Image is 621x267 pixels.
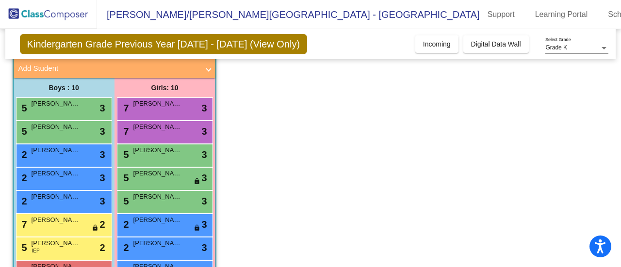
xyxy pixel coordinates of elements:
span: IEP [32,247,40,254]
span: 5 [19,103,27,113]
span: 3 [201,124,207,139]
span: [PERSON_NAME] [133,192,182,202]
span: 2 [99,217,105,232]
span: 3 [201,171,207,185]
span: 5 [121,173,129,183]
span: lock [194,224,200,232]
span: 7 [19,219,27,230]
span: 2 [121,242,129,253]
span: 5 [121,196,129,206]
span: Grade K [545,44,567,51]
span: 5 [19,126,27,137]
span: 3 [99,147,105,162]
span: 3 [99,171,105,185]
span: 3 [201,217,207,232]
span: 3 [99,124,105,139]
span: lock [194,178,200,186]
span: [PERSON_NAME] [133,215,182,225]
span: 3 [99,101,105,115]
mat-expansion-panel-header: Add Student [14,59,215,78]
a: Support [480,7,523,22]
span: [PERSON_NAME] [133,169,182,178]
a: Learning Portal [527,7,596,22]
span: [PERSON_NAME] [133,99,182,109]
span: 7 [121,126,129,137]
span: 5 [121,149,129,160]
span: Kindergarten Grade Previous Year [DATE] - [DATE] (View Only) [20,34,307,54]
div: Girls: 10 [114,78,215,97]
span: lock [92,224,98,232]
span: [PERSON_NAME] [32,99,80,109]
div: Boys : 10 [14,78,114,97]
span: 2 [99,240,105,255]
span: [PERSON_NAME]/[PERSON_NAME][GEOGRAPHIC_DATA] - [GEOGRAPHIC_DATA] [97,7,480,22]
span: [PERSON_NAME] [32,215,80,225]
span: 5 [19,242,27,253]
span: 3 [201,194,207,208]
span: [PERSON_NAME] [133,145,182,155]
span: 3 [201,240,207,255]
span: Digital Data Wall [471,40,521,48]
span: [PERSON_NAME] [32,192,80,202]
span: [PERSON_NAME] [32,238,80,248]
span: 2 [121,219,129,230]
span: [PERSON_NAME] [32,169,80,178]
span: 3 [201,101,207,115]
span: 3 [99,194,105,208]
span: [PERSON_NAME] [133,238,182,248]
span: 3 [201,147,207,162]
span: [PERSON_NAME] [133,122,182,132]
mat-panel-title: Add Student [18,63,199,74]
button: Digital Data Wall [463,35,529,53]
span: 7 [121,103,129,113]
span: 2 [19,149,27,160]
span: 2 [19,173,27,183]
span: Incoming [423,40,451,48]
span: [PERSON_NAME] [32,122,80,132]
button: Incoming [415,35,458,53]
span: 2 [19,196,27,206]
span: [PERSON_NAME] [32,145,80,155]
